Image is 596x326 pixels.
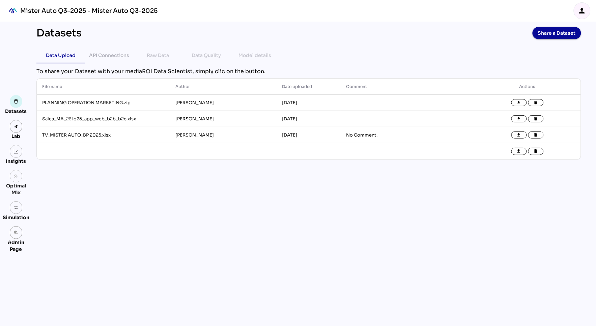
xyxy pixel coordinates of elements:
[14,99,19,104] img: data.svg
[20,7,158,15] div: Mister Auto Q3-2025 - Mister Auto Q3-2025
[3,182,29,196] div: Optimal Mix
[170,79,277,95] th: Author
[534,133,538,138] i: delete
[277,111,341,127] td: [DATE]
[9,133,24,140] div: Lab
[14,205,19,210] img: settings.svg
[474,79,581,95] th: Actions
[5,3,20,18] div: mediaROI
[534,117,538,121] i: delete
[517,117,521,121] i: file_download
[14,124,19,129] img: lab.svg
[3,239,29,253] div: Admin Page
[170,111,277,127] td: [PERSON_NAME]
[534,149,538,154] i: delete
[5,108,27,115] div: Datasets
[37,111,170,127] td: Sales_MA_23to25_app_web_b2b_b2c.xlsx
[37,127,170,143] td: TV_MISTER AUTO_BP 2025.xlsx
[147,51,169,59] div: Raw Data
[37,95,170,111] td: PLANNING OPERATION MARKETING.zip
[277,95,341,111] td: [DATE]
[192,51,221,59] div: Data Quality
[533,27,581,39] button: Share a Dataset
[3,214,29,221] div: Simulation
[37,79,170,95] th: File name
[6,158,26,165] div: Insights
[517,149,521,154] i: file_download
[170,127,277,143] td: [PERSON_NAME]
[534,100,538,105] i: delete
[578,7,586,15] i: person
[14,230,19,235] i: admin_panel_settings
[46,51,76,59] div: Data Upload
[538,28,576,38] span: Share a Dataset
[277,127,341,143] td: [DATE]
[517,100,521,105] i: file_download
[170,95,277,111] td: [PERSON_NAME]
[36,67,581,76] div: To share your Dataset with your mediaROI Data Scientist, simply clic on the button.
[89,51,130,59] div: API Connections
[36,27,82,39] div: Datasets
[14,174,19,179] i: grain
[517,133,521,138] i: file_download
[239,51,272,59] div: Model details
[341,127,474,143] td: No Comment.
[14,149,19,154] img: graph.svg
[277,79,341,95] th: Date uploaded
[341,79,474,95] th: Comment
